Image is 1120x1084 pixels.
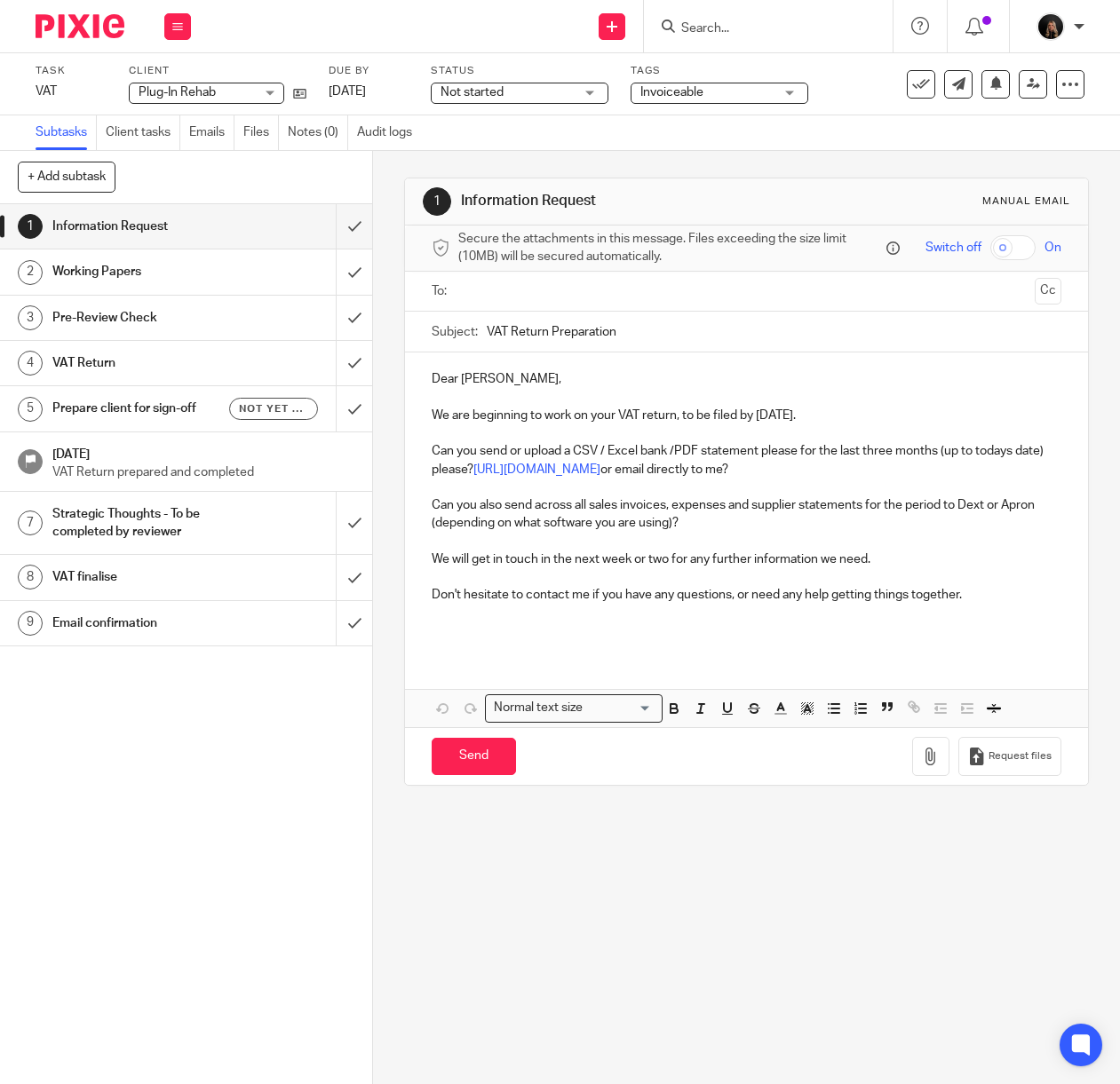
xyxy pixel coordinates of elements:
h1: [DATE] [52,441,355,463]
a: [URL][DOMAIN_NAME] [473,463,600,476]
p: Dear [PERSON_NAME], [432,370,1061,388]
p: Can you send or upload a CSV / Excel bank /PDF statement please for the last three months (up to ... [432,442,1061,479]
p: Don't hesitate to contact me if you have any questions, or need any help getting things together. [432,586,1061,604]
label: Due by [329,64,409,78]
div: Manual email [982,194,1070,209]
h1: VAT Return [52,350,230,376]
label: Task [36,64,107,78]
span: Normal text size [489,699,586,717]
div: 3 [18,305,43,330]
div: Search for option [485,694,663,722]
p: We are beginning to work on your VAT return, to be filed by [DATE]. [432,407,1061,424]
span: Secure the attachments in this message. Files exceeding the size limit (10MB) will be secured aut... [458,230,881,266]
input: Search [679,21,839,37]
a: Emails [189,115,234,150]
img: 455A9867.jpg [1037,12,1065,41]
span: On [1045,239,1061,257]
h1: Working Papers [52,258,230,285]
a: Client tasks [106,115,180,150]
h1: Strategic Thoughts - To be completed by reviewer [52,501,230,546]
div: 1 [423,187,451,216]
span: Not yet sent [239,401,308,416]
div: 8 [18,565,43,589]
div: 4 [18,351,43,376]
p: VAT Return prepared and completed [52,463,355,481]
a: Audit logs [357,115,421,150]
button: + Add subtask [18,162,115,192]
a: Subtasks [36,115,97,150]
span: Plug-In Rehab [139,86,216,99]
span: Invoiceable [640,86,703,99]
div: 1 [18,214,43,239]
span: [DATE] [329,85,366,98]
div: VAT [36,83,107,100]
a: Notes (0) [288,115,348,150]
label: To: [432,282,451,300]
label: Tags [631,64,808,78]
div: 9 [18,611,43,636]
p: We will get in touch in the next week or two for any further information we need. [432,550,1061,568]
h1: Email confirmation [52,610,230,637]
a: Files [243,115,279,150]
button: Request files [958,737,1061,777]
div: 7 [18,510,43,535]
button: Cc [1035,278,1061,305]
h1: Pre-Review Check [52,305,230,331]
div: 5 [18,397,43,422]
span: Not started [441,86,504,99]
h1: VAT finalise [52,564,230,590]
label: Status [431,64,608,78]
label: Client [129,64,306,78]
div: 2 [18,260,43,285]
input: Search for option [588,699,652,717]
h1: Information Request [461,192,784,210]
input: Send [432,738,516,776]
span: Request files [989,749,1052,764]
span: Switch off [925,239,981,257]
h1: Information Request [52,213,230,240]
label: Subject: [432,323,478,341]
img: Pixie [36,14,124,38]
p: Can you also send across all sales invoices, expenses and supplier statements for the period to D... [432,496,1061,533]
h1: Prepare client for sign-off [52,395,230,422]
